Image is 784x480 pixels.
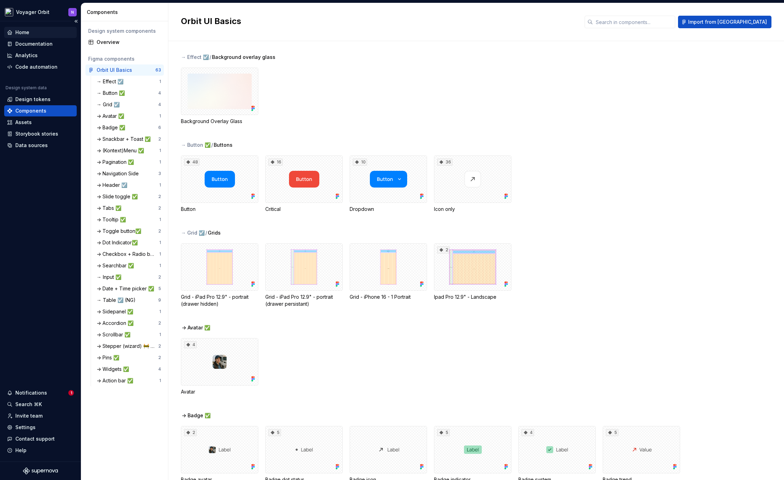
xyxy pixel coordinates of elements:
[159,113,161,119] div: 1
[184,341,197,348] div: 4
[181,338,258,395] div: 4Avatar
[97,228,144,235] div: -> Toggle button✅
[181,142,211,148] div: → Button ✅
[265,155,343,213] div: 16Critical
[88,28,161,35] div: Design system components
[181,243,258,307] div: Grid - iPad Pro 12.9" - portrait (drawer hidden)
[181,229,205,236] div: → Grid ☑️
[265,294,343,307] div: Grid - iPad Pro 12.9" - portrait (drawer persistant)
[97,113,127,120] div: -> Avatar ✅
[181,155,258,213] div: 48Button
[4,38,77,49] a: Documentation
[208,229,221,236] span: Grids
[4,128,77,139] a: Storybook stories
[210,54,211,61] span: /
[159,263,161,268] div: 1
[94,341,164,352] a: -> Stepper (wizard) 🚧 ([PERSON_NAME])2
[94,214,164,225] a: -> Tooltip ✅1
[159,182,161,188] div: 1
[15,435,55,442] div: Contact support
[181,16,576,27] h2: Orbit UI Basics
[94,145,164,156] a: -> (Kontext)Menu ✅1
[97,170,142,177] div: -> Navigation Side
[158,102,161,107] div: 4
[182,324,210,331] span: -> Avatar ✅
[71,16,81,26] button: Collapse sidebar
[97,39,161,46] div: Overview
[15,96,51,103] div: Design tokens
[97,320,136,327] div: -> Accordion ✅
[97,136,153,143] div: -> Snackbar + Toast ✅
[437,246,450,253] div: 2
[182,412,211,419] span: -> Badge ✅
[94,168,164,179] a: -> Navigation Side3
[85,37,164,48] a: Overview
[4,445,77,456] button: Help
[15,424,36,431] div: Settings
[205,229,207,236] span: /
[593,16,675,28] input: Search in components...
[94,318,164,329] a: -> Accordion ✅2
[94,226,164,237] a: -> Toggle button✅2
[97,67,132,74] div: Orbit UI Basics
[181,68,258,125] div: Background Overlay Glass
[353,159,367,166] div: 10
[97,274,124,281] div: → Input ✅
[15,40,53,47] div: Documentation
[158,125,161,130] div: 6
[350,155,427,213] div: 10Dropdown
[155,67,161,73] div: 63
[97,297,138,304] div: → Table ☑️ (NG)
[688,18,767,25] span: Import from [GEOGRAPHIC_DATA]
[211,142,213,148] span: /
[94,352,164,363] a: -> Pins ✅2
[97,285,157,292] div: -> Date + Time picker ✅
[4,50,77,61] a: Analytics
[94,122,164,133] a: -> Badge ✅6
[4,61,77,73] a: Code automation
[159,240,161,245] div: 1
[15,401,42,408] div: Search ⌘K
[158,171,161,176] div: 3
[23,467,58,474] svg: Supernova Logo
[434,155,511,213] div: 36Icon only
[94,87,164,99] a: → Button ✅4
[268,159,283,166] div: 16
[4,422,77,433] a: Settings
[4,94,77,105] a: Design tokens
[181,388,258,395] div: Avatar
[97,101,122,108] div: → Grid ☑️
[15,142,48,149] div: Data sources
[15,412,43,419] div: Invite team
[15,63,58,70] div: Code automation
[678,16,771,28] button: Import from [GEOGRAPHIC_DATA]
[434,243,511,307] div: 2Ipad Pro 12.9" - Landscape
[94,76,164,87] a: → Effect ☑️1
[158,343,161,349] div: 2
[158,274,161,280] div: 2
[94,375,164,386] a: -> Action bar ✅1
[97,78,126,85] div: → Effect ☑️
[94,260,164,271] a: -> Searchbar ✅1
[1,5,79,20] button: Voyager OrbitN
[4,117,77,128] a: Assets
[181,118,258,125] div: Background Overlay Glass
[97,147,147,154] div: -> (Kontext)Menu ✅
[15,119,32,126] div: Assets
[434,294,511,300] div: Ipad Pro 12.9" - Landscape
[181,294,258,307] div: Grid - iPad Pro 12.9" - portrait (drawer hidden)
[97,377,136,384] div: -> Action bar ✅
[158,136,161,142] div: 2
[350,294,427,300] div: Grid - iPhone 16 - 1 Portrait
[71,9,74,15] div: N
[159,378,161,383] div: 1
[212,54,275,61] span: Background overlay glass
[97,366,132,373] div: -> Widgets ✅
[268,429,281,436] div: 5
[97,308,136,315] div: -> Sidepanel ✅
[159,309,161,314] div: 1
[158,366,161,372] div: 4
[94,203,164,214] a: -> Tabs ✅2
[94,191,164,202] a: -> Slide toggle ✅2
[159,251,161,257] div: 1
